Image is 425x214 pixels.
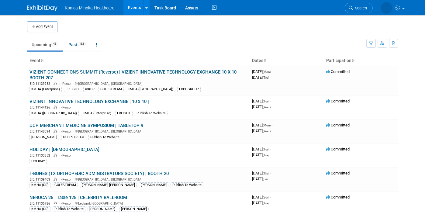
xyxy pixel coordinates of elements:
a: Sort by Participation Type [351,58,354,63]
span: [DATE] [252,177,268,181]
span: - [270,195,271,199]
span: (Mon) [263,124,271,127]
span: [DATE] [252,195,271,199]
div: GULFSTREAM [53,182,78,188]
img: In-Person Event [54,154,57,157]
span: In-Person [59,82,74,86]
span: Committed [326,171,350,175]
span: [DATE] [252,129,271,133]
span: (Tue) [263,202,269,205]
th: Dates [250,56,324,66]
img: In-Person Event [54,105,57,109]
span: - [270,99,271,103]
div: Ledyard, [GEOGRAPHIC_DATA] [29,201,247,206]
span: - [271,69,272,74]
span: - [271,123,272,127]
span: Committed [326,123,350,127]
div: mKDR [83,87,96,92]
span: [DATE] [252,75,269,80]
div: [PERSON_NAME]' [PERSON_NAME] [80,182,137,188]
img: In-Person Event [54,202,57,205]
a: UCP MERCHANT MEDICINE SYMPOSIUM | TABLETOP 9 [29,123,143,128]
div: Publish To Website [171,182,203,188]
span: [DATE] [252,123,272,127]
div: [GEOGRAPHIC_DATA], [GEOGRAPHIC_DATA] [29,129,247,134]
span: (Tue) [263,148,269,151]
div: Publish To Website [88,135,121,140]
a: VIZIENT CONNECTIONS SUMMIT (Reverse) | VIZIENT INNOVATIVE TECHNOLOGY EXCHANGE 10 X 10 BOOTH 207 [29,69,237,81]
span: (Thu) [263,76,269,79]
button: Add Event [27,21,57,32]
div: FREIGHT [64,87,81,92]
span: EID: 11135786 [30,202,53,205]
img: Annette O'Mahoney [381,2,392,14]
span: [DATE] [252,171,271,175]
span: Committed [326,195,350,199]
a: Upcoming43 [27,39,63,50]
div: Publish To Website [135,111,168,116]
img: In-Person Event [54,178,57,181]
div: KMHA ([GEOGRAPHIC_DATA]) [126,87,175,92]
div: KMHA (DR) [29,182,50,188]
a: HOLIDAY | [DEMOGRAPHIC_DATA] [29,147,99,152]
a: VIZIENT INNOVATIVE TECHNOLOGY EXCHANGE | 10 x 10 | [29,99,149,104]
span: [DATE] [252,69,272,74]
img: In-Person Event [54,129,57,133]
span: (Fri) [263,178,268,181]
span: (Wed) [263,129,271,133]
div: KMHA (Enterprise) [81,111,113,116]
div: FREIGHT [115,111,133,116]
span: [DATE] [252,147,271,151]
span: [DATE] [252,99,271,103]
div: [PERSON_NAME] [139,182,168,188]
span: [DATE] [252,105,271,109]
span: (Tue) [263,154,269,157]
span: [DATE] [252,153,269,157]
div: [GEOGRAPHIC_DATA], [GEOGRAPHIC_DATA] [29,81,247,86]
div: HOLIDAY [29,159,47,164]
span: Konica Minolta Healthcare [65,5,114,10]
a: Sort by Event Name [40,58,43,63]
a: Sort by Start Date [263,58,266,63]
span: EID: 11139403 [30,178,53,181]
div: [GEOGRAPHIC_DATA], [GEOGRAPHIC_DATA] [29,177,247,182]
span: EID: 11144126 [30,106,53,109]
span: EID: 11140094 [30,130,53,133]
div: [PERSON_NAME] [88,206,117,212]
span: (Thu) [263,172,269,175]
span: In-Person [59,178,74,181]
span: In-Person [59,154,74,157]
span: EID: 11133852 [30,154,53,157]
span: Committed [326,147,350,151]
div: Publish To Website [53,206,85,212]
th: Event [27,56,250,66]
span: (Sun) [263,196,269,199]
div: KMHA (DR) [29,206,50,212]
a: Search [345,3,373,13]
div: KMHA (Enterprise) [29,87,62,92]
div: GULFSTREAM [61,135,86,140]
span: 43 [51,42,58,46]
a: NERUCA 25 | Table 125 | CELEBRITY BALLROOM [29,195,127,200]
span: - [270,147,271,151]
span: (Wed) [263,105,271,109]
div: GULFSTREAM [98,87,124,92]
span: Search [353,6,367,10]
div: [PERSON_NAME] [29,135,59,140]
span: Committed [326,99,350,103]
span: In-Person [59,105,74,109]
span: EID: 11139952 [30,82,53,85]
img: In-Person Event [54,82,57,85]
span: [DATE] [252,201,269,205]
a: Past162 [64,39,90,50]
img: ExhibitDay [27,5,57,11]
span: In-Person [59,129,74,133]
span: In-Person [59,202,74,205]
span: Committed [326,69,350,74]
span: (Tue) [263,100,269,103]
div: EXPOGROUP [177,87,201,92]
div: KMHA ([GEOGRAPHIC_DATA]) [29,111,79,116]
span: - [270,171,271,175]
span: 162 [78,42,86,46]
th: Participation [324,56,398,66]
